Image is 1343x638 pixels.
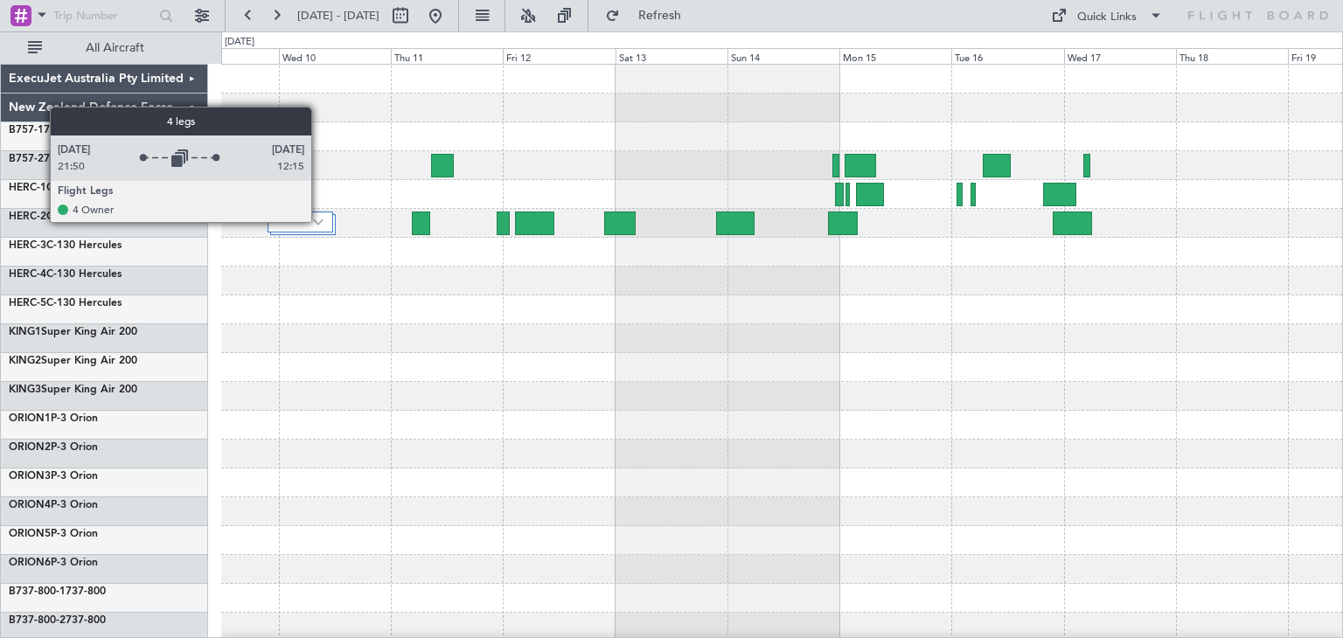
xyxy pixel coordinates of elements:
input: Trip Number [53,3,154,29]
span: KING3 [9,385,41,395]
div: Wed 10 [279,48,391,64]
div: Thu 11 [391,48,503,64]
a: HERC-2C-130 Hercules [9,212,122,222]
span: B737-800-2 [9,615,66,626]
span: B757-1 [9,125,44,135]
span: ORION1 [9,413,51,424]
span: HERC-2 [9,212,46,222]
a: B737-800-2737-800 [9,615,106,626]
div: Thu 18 [1176,48,1288,64]
a: ORION5P-3 Orion [9,529,98,539]
a: ORION2P-3 Orion [9,442,98,453]
div: Sun 14 [727,48,839,64]
span: HERC-5 [9,298,46,309]
a: HERC-3C-130 Hercules [9,240,122,251]
span: HERC-1 [9,183,46,193]
button: All Aircraft [19,34,190,62]
div: Sat 13 [616,48,727,64]
a: HERC-5C-130 Hercules [9,298,122,309]
div: Tue 16 [951,48,1063,64]
span: B737-800-1 [9,586,66,597]
button: Refresh [597,2,702,30]
a: HERC-4C-130 Hercules [9,269,122,280]
span: KING2 [9,356,41,366]
button: Quick Links [1042,2,1172,30]
a: ORION3P-3 Orion [9,471,98,482]
a: KING3Super King Air 200 [9,385,137,395]
div: Wed 17 [1064,48,1176,64]
a: KING1Super King Air 200 [9,327,137,337]
span: [DATE] - [DATE] [297,8,379,24]
span: ORION3 [9,471,51,482]
a: B757-1757 [9,125,62,135]
div: Fri 12 [503,48,615,64]
a: HERC-1C-130 Hercules [9,183,122,193]
span: HERC-4 [9,269,46,280]
div: [DATE] [225,35,254,50]
a: ORION4P-3 Orion [9,500,98,510]
img: arrow-gray.svg [313,218,324,225]
div: Quick Links [1077,9,1137,26]
a: B757-2757 [9,154,62,164]
a: B737-800-1737-800 [9,586,106,597]
a: ORION6P-3 Orion [9,558,98,568]
a: KING2Super King Air 200 [9,356,137,366]
span: KING1 [9,327,41,337]
span: ORION4 [9,500,51,510]
div: Tue 9 [167,48,279,64]
span: B757-2 [9,154,44,164]
span: HERC-3 [9,240,46,251]
span: ORION6 [9,558,51,568]
a: ORION1P-3 Orion [9,413,98,424]
span: Refresh [623,10,697,22]
span: ORION5 [9,529,51,539]
div: Mon 15 [839,48,951,64]
span: All Aircraft [45,42,184,54]
span: ORION2 [9,442,51,453]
